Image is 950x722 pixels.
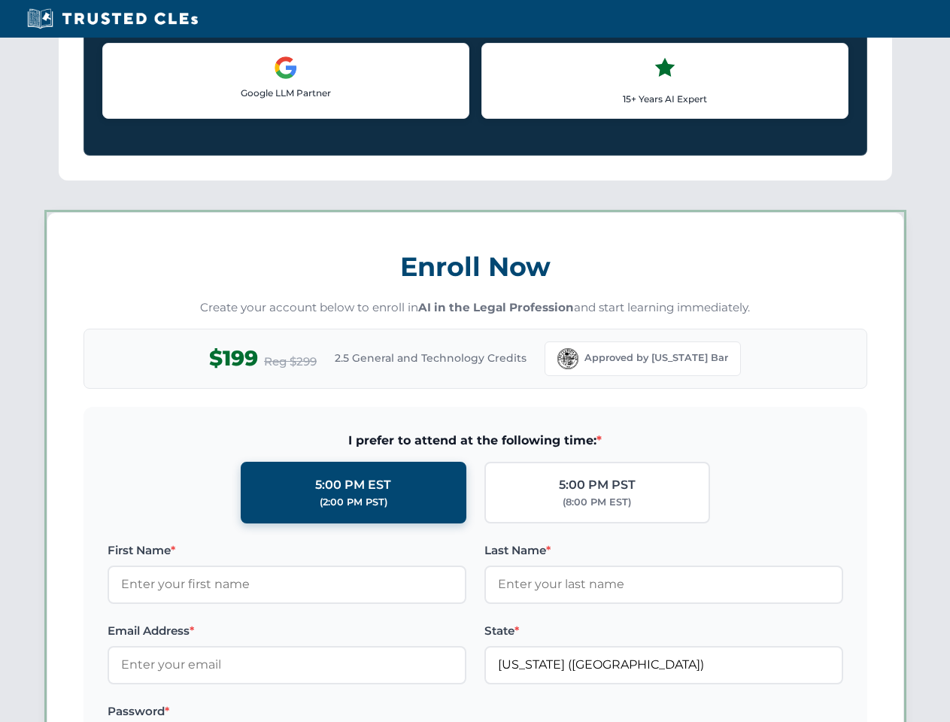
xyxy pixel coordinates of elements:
label: Password [108,702,466,720]
strong: AI in the Legal Profession [418,300,574,314]
img: Florida Bar [557,348,578,369]
input: Enter your email [108,646,466,684]
div: 5:00 PM PST [559,475,636,495]
span: Approved by [US_STATE] Bar [584,350,728,366]
div: (8:00 PM EST) [563,495,631,510]
div: 5:00 PM EST [315,475,391,495]
img: Trusted CLEs [23,8,202,30]
span: $199 [209,341,258,375]
label: Email Address [108,622,466,640]
span: 2.5 General and Technology Credits [335,350,527,366]
input: Enter your first name [108,566,466,603]
label: First Name [108,541,466,560]
img: Google [274,56,298,80]
p: Google LLM Partner [115,86,457,100]
p: Create your account below to enroll in and start learning immediately. [83,299,867,317]
label: Last Name [484,541,843,560]
span: I prefer to attend at the following time: [108,431,843,450]
h3: Enroll Now [83,243,867,290]
label: State [484,622,843,640]
p: 15+ Years AI Expert [494,92,836,106]
input: Enter your last name [484,566,843,603]
div: (2:00 PM PST) [320,495,387,510]
span: Reg $299 [264,353,317,371]
input: Florida (FL) [484,646,843,684]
